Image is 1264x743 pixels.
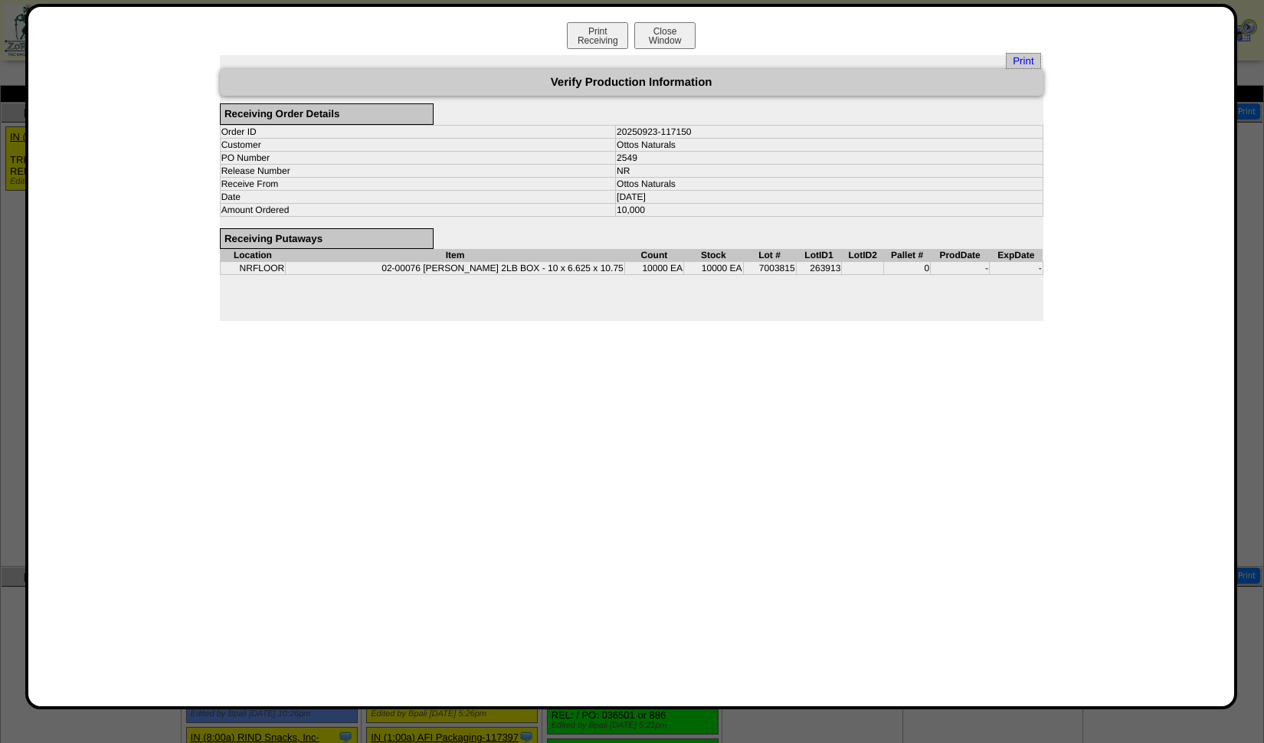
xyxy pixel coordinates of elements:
td: NR [616,164,1043,177]
th: LotID1 [796,249,842,262]
td: 263913 [796,262,842,275]
th: ProdDate [931,249,990,262]
a: Print [1006,53,1040,69]
td: Amount Ordered [220,203,615,216]
td: Customer [220,138,615,151]
th: Count [624,249,683,262]
th: Stock [684,249,743,262]
td: - [931,262,990,275]
th: Lot # [743,249,796,262]
td: Ottos Naturals [616,138,1043,151]
div: Receiving Order Details [220,103,434,125]
td: 10000 EA [684,262,743,275]
td: Date [220,190,615,203]
td: 2549 [616,151,1043,164]
button: PrintReceiving [567,22,628,49]
td: 02-00076 [PERSON_NAME] 2LB BOX - 10 x 6.625 x 10.75 [286,262,624,275]
td: Release Number [220,164,615,177]
td: [DATE] [616,190,1043,203]
td: NRFLOOR [220,262,286,275]
td: Order ID [220,125,615,138]
td: Receive From [220,177,615,190]
th: Pallet # [884,249,931,262]
td: PO Number [220,151,615,164]
td: 20250923-117150 [616,125,1043,138]
th: Location [220,249,286,262]
a: CloseWindow [633,34,697,46]
td: - [990,262,1043,275]
th: ExpDate [990,249,1043,262]
div: Receiving Putaways [220,228,434,250]
th: LotID2 [842,249,884,262]
button: CloseWindow [634,22,696,49]
td: 10000 EA [624,262,683,275]
td: 7003815 [743,262,796,275]
td: 0 [884,262,931,275]
td: Ottos Naturals [616,177,1043,190]
td: 10,000 [616,203,1043,216]
div: Verify Production Information [220,69,1043,96]
th: Item [286,249,624,262]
